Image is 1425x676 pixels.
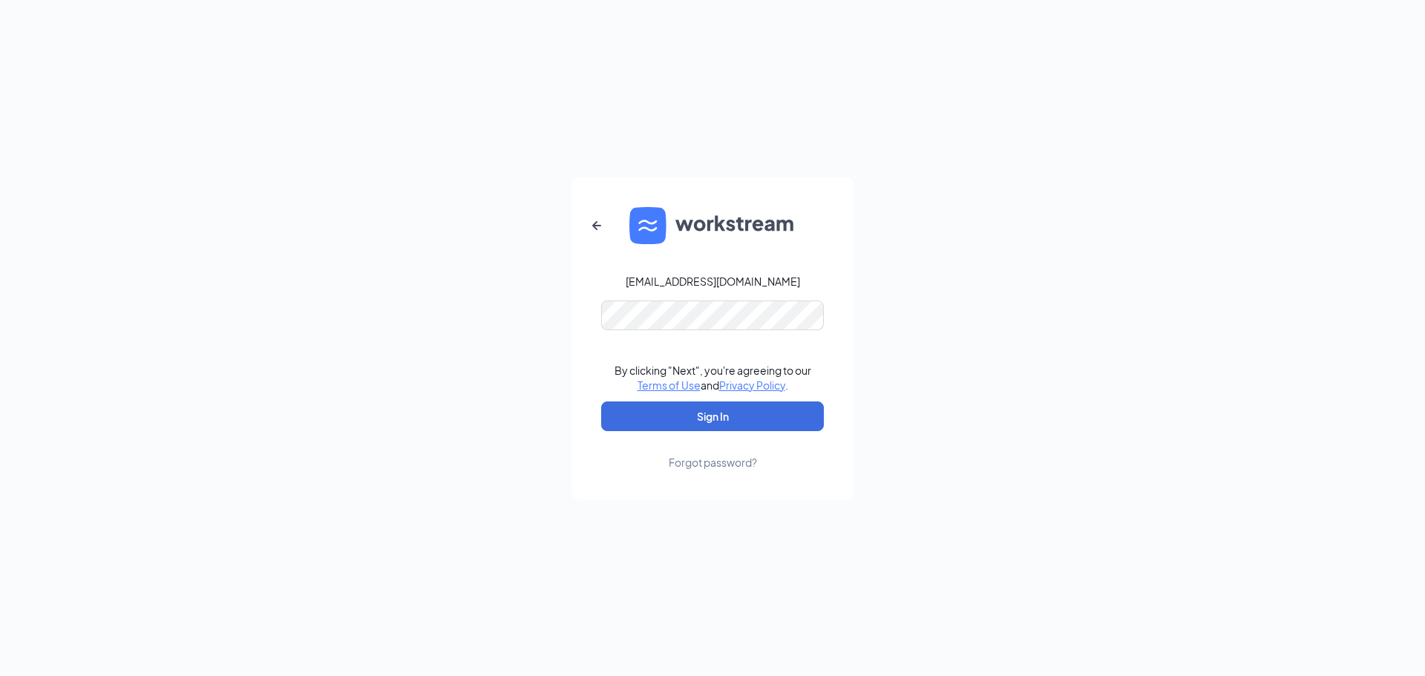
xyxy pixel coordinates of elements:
[626,274,800,289] div: [EMAIL_ADDRESS][DOMAIN_NAME]
[579,208,615,243] button: ArrowLeftNew
[638,378,701,392] a: Terms of Use
[669,455,757,470] div: Forgot password?
[588,217,606,234] svg: ArrowLeftNew
[719,378,785,392] a: Privacy Policy
[669,431,757,470] a: Forgot password?
[601,401,824,431] button: Sign In
[629,207,796,244] img: WS logo and Workstream text
[615,363,811,393] div: By clicking "Next", you're agreeing to our and .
